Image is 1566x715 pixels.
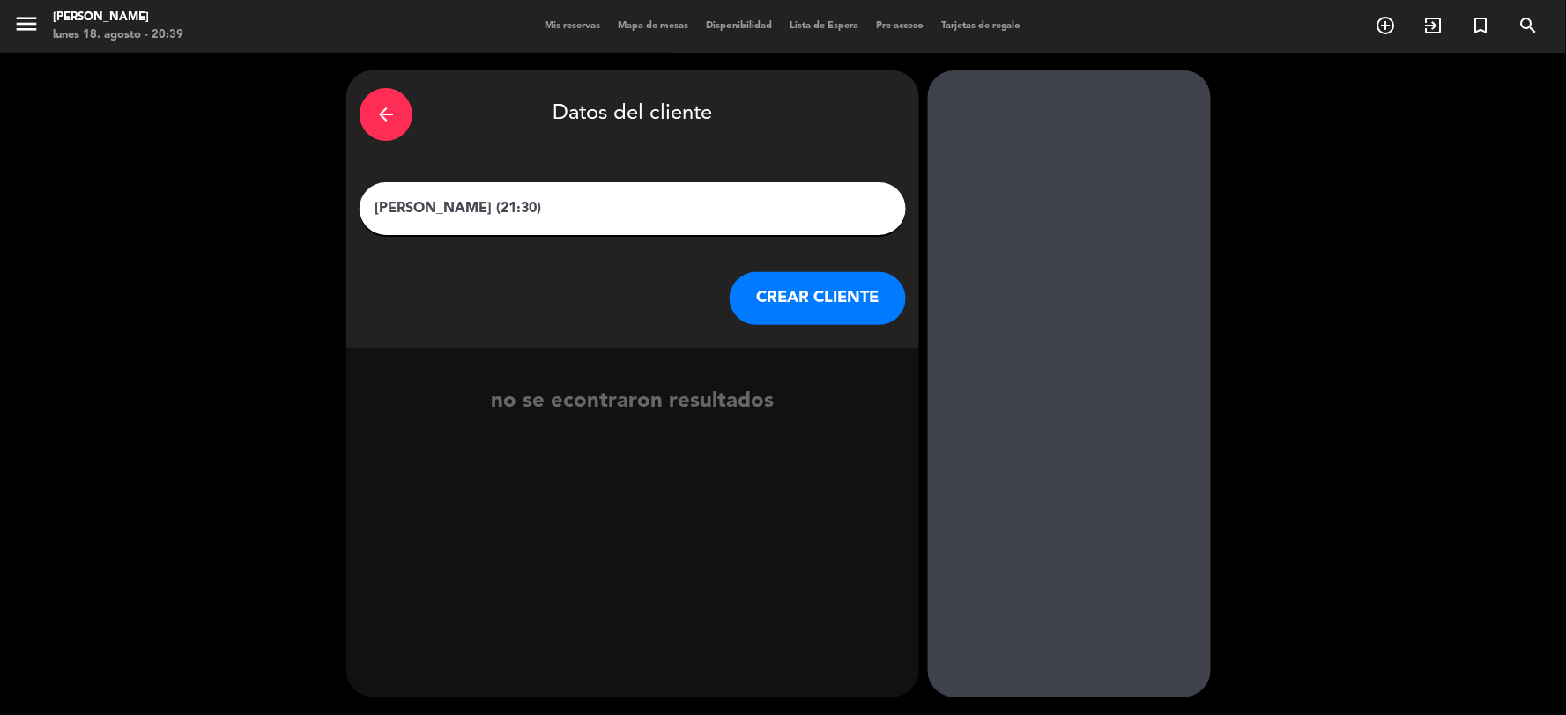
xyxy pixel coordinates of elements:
[53,26,183,44] div: lunes 18. agosto - 20:39
[375,104,397,125] i: arrow_back
[867,21,932,31] span: Pre-acceso
[373,196,893,221] input: Escriba nombre, correo electrónico o número de teléfono...
[932,21,1030,31] span: Tarjetas de regalo
[360,84,906,145] div: Datos del cliente
[1423,15,1444,36] i: exit_to_app
[609,21,697,31] span: Mapa de mesas
[1471,15,1492,36] i: turned_in_not
[13,11,40,43] button: menu
[781,21,867,31] span: Lista de Espera
[53,9,183,26] div: [PERSON_NAME]
[697,21,781,31] span: Disponibilidad
[730,272,906,325] button: CREAR CLIENTE
[536,21,609,31] span: Mis reservas
[1518,15,1540,36] i: search
[1376,15,1397,36] i: add_circle_outline
[346,385,919,419] div: no se econtraron resultados
[13,11,40,37] i: menu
